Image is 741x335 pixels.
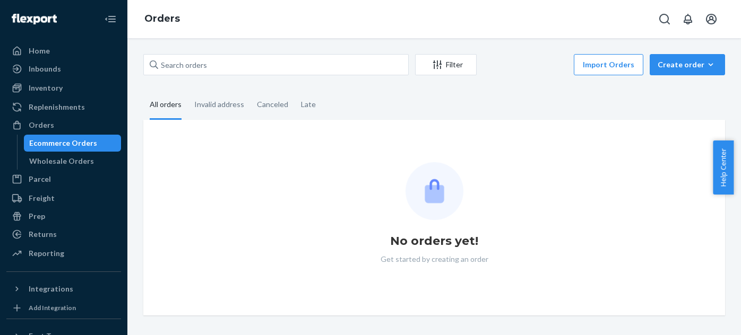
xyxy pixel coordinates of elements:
[29,46,50,56] div: Home
[6,208,121,225] a: Prep
[6,80,121,96] a: Inventory
[100,8,121,30] button: Close Navigation
[29,102,85,112] div: Replenishments
[406,162,463,220] img: Empty list
[29,303,76,312] div: Add Integration
[416,59,476,70] div: Filter
[6,302,121,314] a: Add Integration
[12,14,57,24] img: Flexport logo
[301,91,316,118] div: Late
[24,153,122,170] a: Wholesale Orders
[29,120,54,130] div: Orders
[6,171,121,188] a: Parcel
[144,13,180,24] a: Orders
[29,229,57,240] div: Returns
[6,280,121,297] button: Integrations
[677,8,699,30] button: Open notifications
[6,117,121,134] a: Orders
[29,83,63,93] div: Inventory
[29,174,51,184] div: Parcel
[381,254,488,265] p: Get started by creating an order
[143,54,409,75] input: Search orders
[29,64,61,74] div: Inbounds
[650,54,725,75] button: Create order
[415,54,477,75] button: Filter
[194,91,244,118] div: Invalid address
[6,42,121,59] a: Home
[6,99,121,116] a: Replenishments
[150,91,182,120] div: All orders
[658,59,717,70] div: Create order
[654,8,675,30] button: Open Search Box
[29,138,97,148] div: Ecommerce Orders
[24,135,122,152] a: Ecommerce Orders
[29,156,94,166] div: Wholesale Orders
[6,226,121,243] a: Returns
[390,233,478,250] h1: No orders yet!
[701,8,722,30] button: Open account menu
[257,91,288,118] div: Canceled
[6,245,121,262] a: Reporting
[6,60,121,77] a: Inbounds
[713,140,734,195] button: Help Center
[6,190,121,207] a: Freight
[574,54,643,75] button: Import Orders
[29,284,73,294] div: Integrations
[29,248,64,259] div: Reporting
[29,211,45,222] div: Prep
[136,4,188,34] ol: breadcrumbs
[29,193,55,204] div: Freight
